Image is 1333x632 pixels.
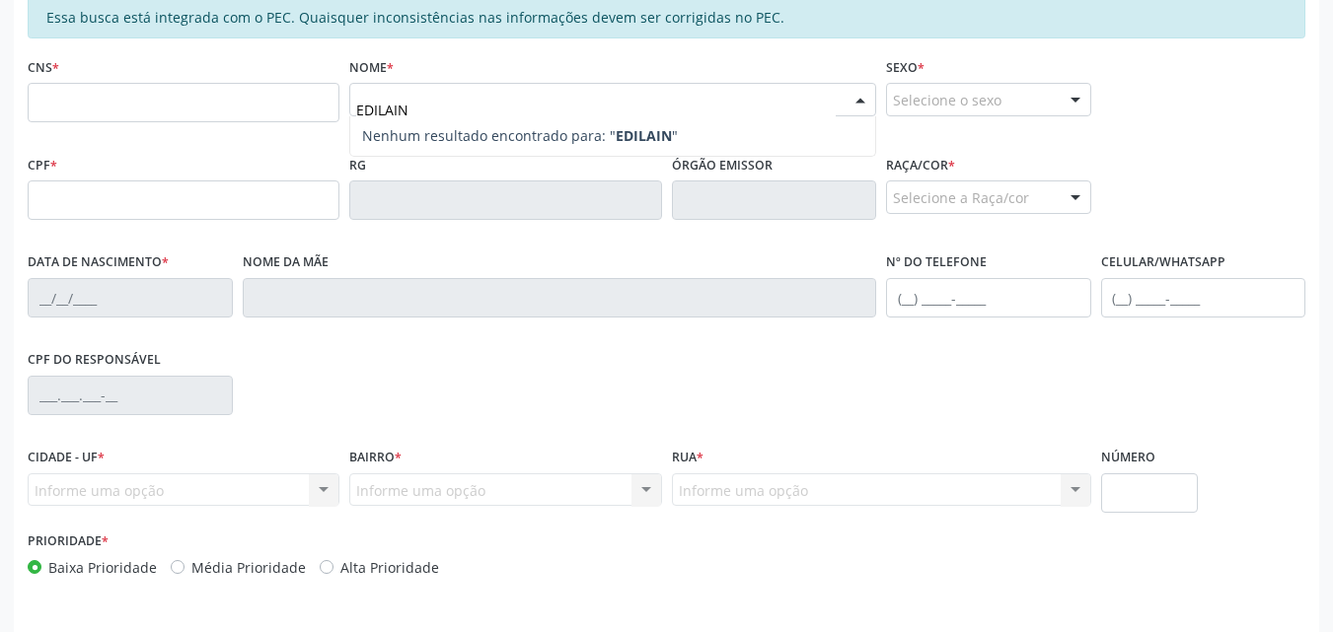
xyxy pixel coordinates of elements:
label: Data de nascimento [28,247,169,278]
label: Baixa Prioridade [48,557,157,578]
label: CPF do responsável [28,345,161,376]
input: ___.___.___-__ [28,376,233,415]
label: Bairro [349,443,402,473]
label: Cidade - UF [28,443,105,473]
label: Sexo [886,52,925,83]
label: Nome [349,52,394,83]
span: Selecione a Raça/cor [893,187,1029,208]
input: Busque pelo nome (ou informe CNS ou CPF ao lado) [356,90,836,129]
label: Nome da mãe [243,247,329,278]
span: Nenhum resultado encontrado para: " " [362,126,678,145]
label: CNS [28,52,59,83]
label: Nº do Telefone [886,247,987,278]
label: Celular/WhatsApp [1101,247,1225,278]
input: (__) _____-_____ [1101,278,1306,317]
input: __/__/____ [28,278,233,317]
label: Órgão emissor [672,150,773,180]
input: (__) _____-_____ [886,278,1091,317]
label: CPF [28,150,57,180]
label: Número [1101,443,1155,473]
label: Rua [672,443,704,473]
label: Alta Prioridade [340,557,439,578]
label: Raça/cor [886,150,955,180]
label: RG [349,150,366,180]
strong: EDILAIN [616,126,672,145]
label: Média Prioridade [191,557,306,578]
label: Prioridade [28,527,109,557]
span: Selecione o sexo [893,90,1001,110]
